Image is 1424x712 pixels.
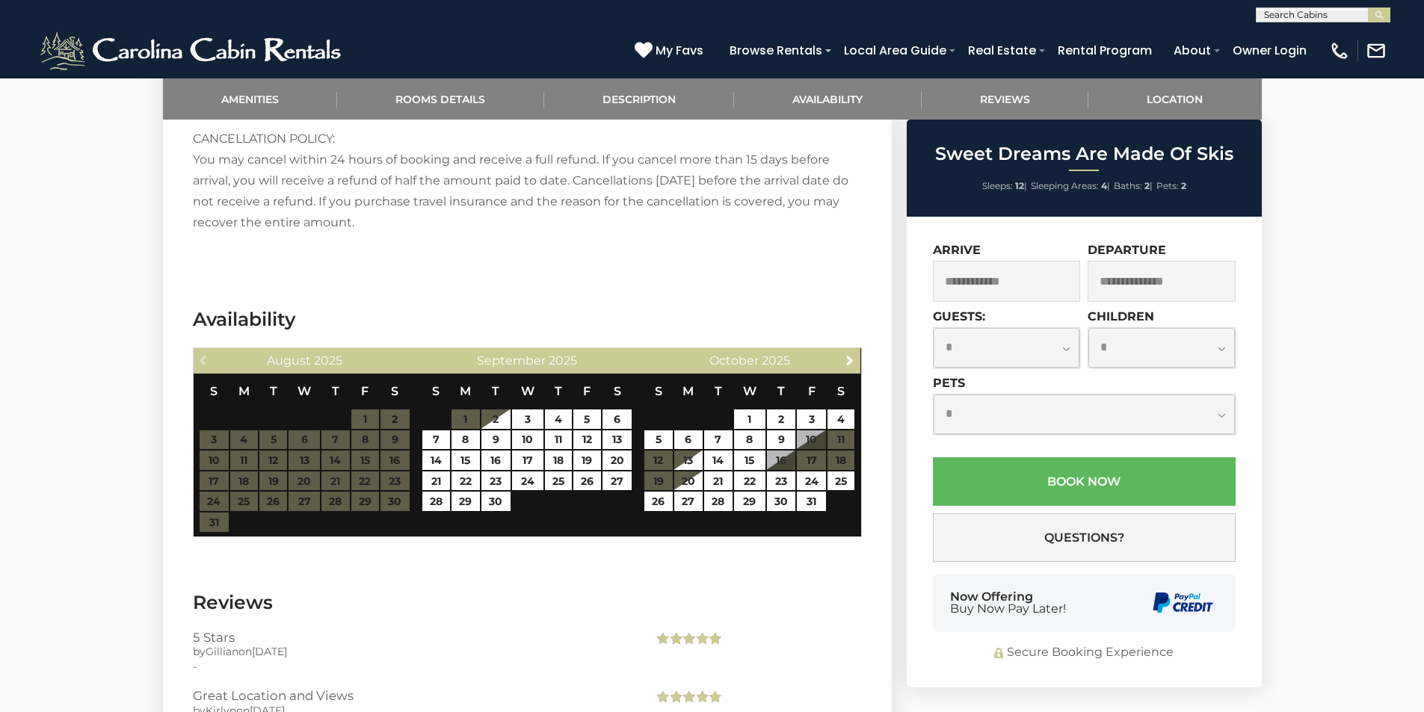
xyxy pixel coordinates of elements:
img: phone-regular-white.png [1329,40,1350,61]
label: Pets [933,376,965,390]
div: - [193,659,632,674]
a: 15 [451,451,479,470]
button: Questions? [933,513,1236,562]
a: 15 [734,451,765,470]
a: 27 [674,492,703,511]
a: 10 [512,430,543,450]
a: 8 [734,430,765,450]
a: My Favs [635,41,707,61]
a: 6 [602,409,632,429]
li: | [1031,176,1110,196]
a: Amenities [163,78,338,120]
span: 2025 [314,353,342,368]
span: [DATE] [252,645,287,658]
span: Thursday [777,384,785,398]
a: 1 [734,409,765,429]
a: 7 [422,430,450,450]
h3: Reviews [193,589,862,616]
button: Book Now [933,457,1236,506]
span: Tuesday [270,384,277,398]
a: 18 [545,451,572,470]
a: 31 [797,492,826,511]
a: 2 [767,409,796,429]
a: 22 [451,471,479,491]
a: Owner Login [1225,37,1314,64]
span: Thursday [555,384,562,398]
a: Local Area Guide [836,37,954,64]
a: 28 [704,492,732,511]
a: 2 [481,409,511,429]
span: Monday [460,384,471,398]
span: Next [844,354,856,366]
span: October [709,353,759,368]
span: Wednesday [743,384,756,398]
a: 13 [674,451,703,470]
a: 6 [674,430,703,450]
label: Children [1088,309,1154,324]
span: August [267,353,311,368]
h2: Sweet Dreams Are Made Of Skis [910,144,1258,164]
a: Rental Program [1050,37,1159,64]
a: Reviews [922,78,1089,120]
span: Monday [238,384,250,398]
a: Rooms Details [337,78,544,120]
a: 7 [704,430,732,450]
a: 24 [797,471,826,491]
a: 5 [644,430,672,450]
strong: 12 [1015,180,1024,191]
a: 30 [767,492,796,511]
span: Friday [808,384,816,398]
a: 22 [734,471,765,491]
a: Browse Rentals [722,37,830,64]
a: Availability [734,78,922,120]
a: 27 [602,471,632,491]
label: Arrive [933,243,981,257]
a: 24 [512,471,543,491]
strong: 4 [1101,180,1107,191]
span: 2025 [549,353,577,368]
span: My Favs [656,41,703,60]
div: Now Offering [950,591,1066,615]
a: 23 [481,471,511,491]
li: | [982,176,1027,196]
span: 2025 [762,353,790,368]
a: 20 [602,451,632,470]
a: 16 [481,451,511,470]
a: 30 [481,492,511,511]
a: 29 [734,492,765,511]
a: Real Estate [961,37,1044,64]
span: Sunday [655,384,662,398]
a: 25 [827,471,854,491]
a: 9 [481,430,511,450]
span: Sleeping Areas: [1031,180,1099,191]
a: 19 [573,451,601,470]
a: 21 [422,471,450,491]
a: About [1166,37,1218,64]
a: 26 [644,492,672,511]
span: Saturday [391,384,398,398]
span: Wednesday [298,384,311,398]
span: Sleeps: [982,180,1013,191]
span: September [477,353,546,368]
a: 4 [545,409,572,429]
a: Location [1088,78,1262,120]
a: 11 [545,430,572,450]
span: Saturday [614,384,621,398]
a: 23 [767,471,796,491]
h3: Great Location and Views [193,689,632,702]
a: 4 [827,409,854,429]
span: Gillian [206,645,238,658]
img: White-1-2.png [37,28,348,73]
span: Tuesday [715,384,722,398]
a: 14 [422,451,450,470]
strong: 2 [1181,180,1186,191]
span: Friday [583,384,591,398]
span: Baths: [1114,180,1142,191]
a: 5 [573,409,601,429]
a: 9 [767,430,796,450]
span: Friday [361,384,369,398]
a: Next [840,350,859,369]
a: 28 [422,492,450,511]
span: Thursday [332,384,339,398]
a: 8 [451,430,479,450]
